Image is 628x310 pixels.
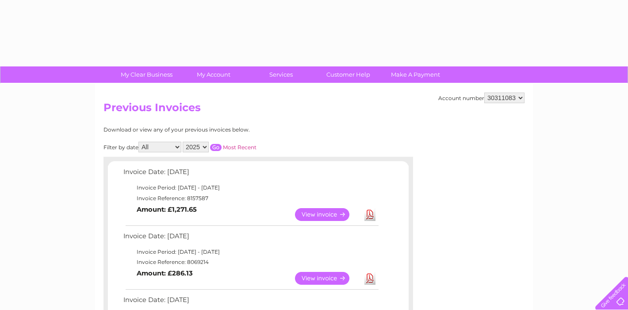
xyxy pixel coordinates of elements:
a: My Clear Business [110,66,183,83]
b: Amount: £286.13 [137,269,193,277]
td: Invoice Date: [DATE] [121,166,380,182]
a: My Account [177,66,250,83]
b: Amount: £1,271.65 [137,205,197,213]
a: Download [364,208,375,221]
td: Invoice Date: [DATE] [121,230,380,247]
div: Download or view any of your previous invoices below. [103,127,336,133]
a: Download [364,272,375,285]
a: Customer Help [312,66,385,83]
td: Invoice Reference: 8157587 [121,193,380,204]
div: Account number [438,93,525,103]
td: Invoice Reference: 8069214 [121,257,380,267]
a: Services [245,66,318,83]
td: Invoice Period: [DATE] - [DATE] [121,182,380,193]
div: Filter by date [103,142,336,152]
td: Invoice Period: [DATE] - [DATE] [121,247,380,257]
a: View [295,272,360,285]
a: Most Recent [223,144,257,151]
h2: Previous Invoices [103,101,525,118]
a: View [295,208,360,221]
a: Make A Payment [379,66,452,83]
